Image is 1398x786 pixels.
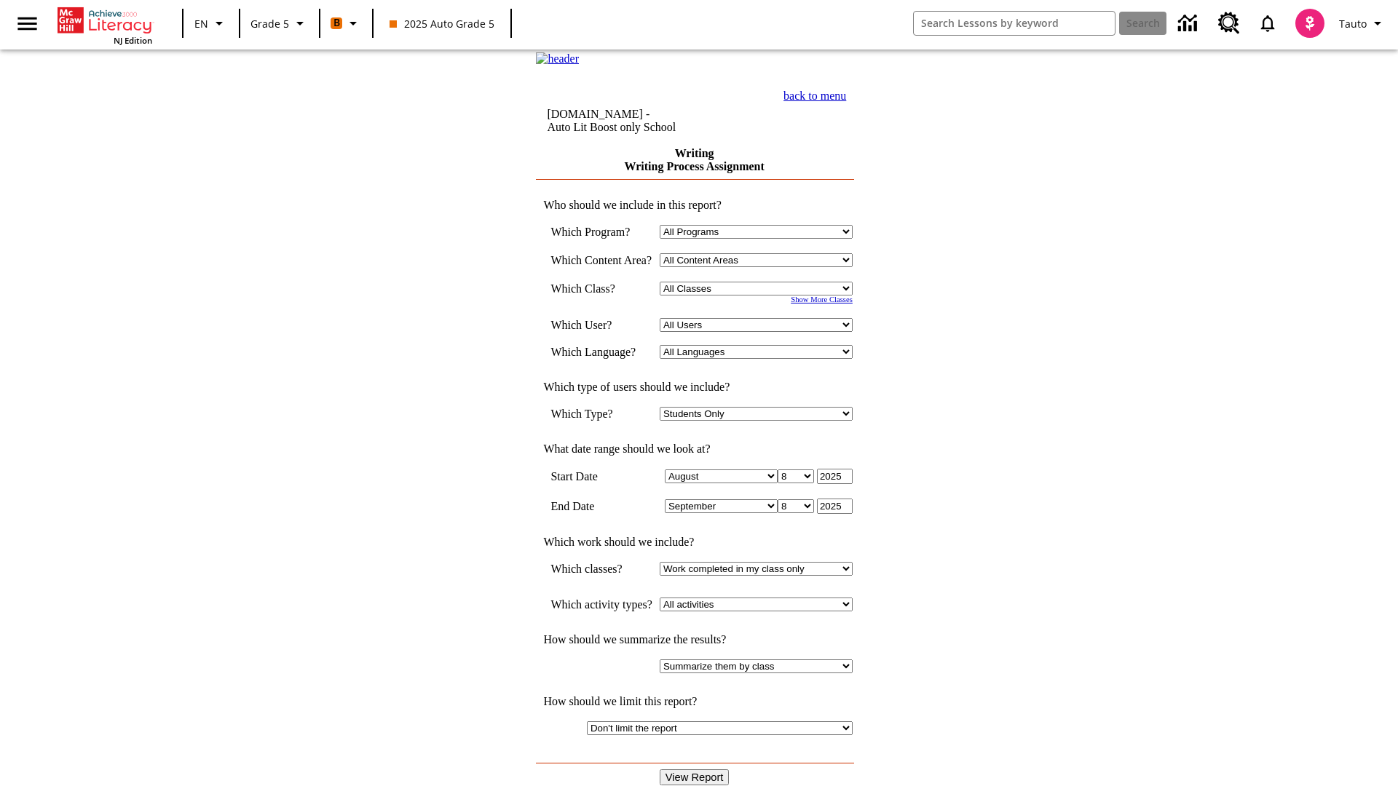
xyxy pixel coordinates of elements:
[1209,4,1249,43] a: Resource Center, Will open in new tab
[550,282,652,295] td: Which Class?
[547,121,676,133] nobr: Auto Lit Boost only School
[660,769,730,785] input: View Report
[1249,4,1287,42] a: Notifications
[536,52,579,65] img: header
[1295,9,1324,38] img: avatar image
[550,469,652,484] td: Start Date
[550,562,652,576] td: Which classes?
[536,199,853,212] td: Who should we include in this report?
[914,12,1115,35] input: search field
[1339,16,1367,31] span: Tauto
[250,16,289,31] span: Grade 5
[1287,4,1333,42] button: Select a new avatar
[194,16,208,31] span: EN
[624,147,764,172] a: Writing Writing Process Assignment
[536,442,853,456] td: What date range should we look at?
[791,295,853,303] a: Show More Classes
[783,90,846,102] a: back to menu
[550,499,652,514] td: End Date
[536,381,853,394] td: Which type of users should we include?
[1169,4,1209,44] a: Data Center
[536,633,853,646] td: How should we summarize the results?
[245,10,315,36] button: Grade: Grade 5, Select a grade
[550,345,652,359] td: Which Language?
[550,254,652,266] nobr: Which Content Area?
[536,536,853,549] td: Which work should we include?
[333,14,340,32] span: B
[325,10,368,36] button: Boost Class color is orange. Change class color
[58,4,152,46] div: Home
[114,35,152,46] span: NJ Edition
[550,407,652,421] td: Which Type?
[536,695,853,708] td: How should we limit this report?
[550,225,652,239] td: Which Program?
[550,318,652,332] td: Which User?
[547,108,732,134] td: [DOMAIN_NAME] -
[390,16,494,31] span: 2025 Auto Grade 5
[188,10,234,36] button: Language: EN, Select a language
[1333,10,1392,36] button: Profile/Settings
[550,598,652,611] td: Which activity types?
[6,2,49,45] button: Open side menu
